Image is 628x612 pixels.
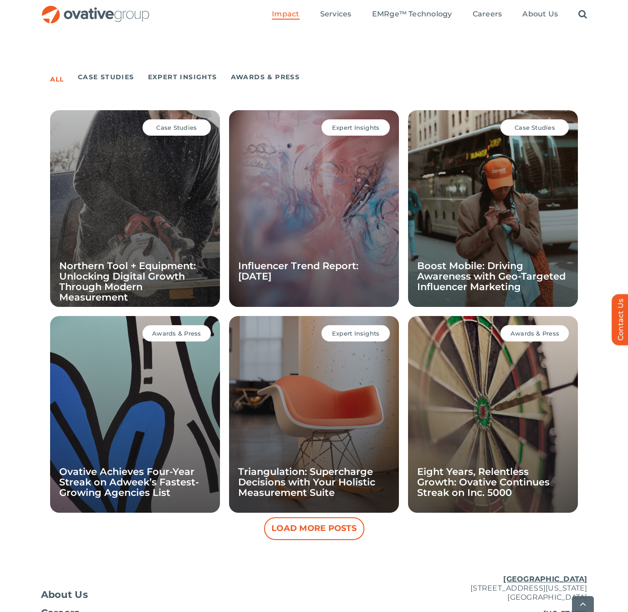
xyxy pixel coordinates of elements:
[41,5,150,13] a: OG_Full_horizontal_RGB
[231,71,300,83] a: Awards & Press
[41,590,88,599] span: About Us
[320,10,352,20] a: Services
[59,260,196,303] a: Northern Tool + Equipment: Unlocking Digital Growth Through Modern Measurement
[320,10,352,19] span: Services
[238,466,375,498] a: Triangulation: Supercharge Decisions with Your Holistic Measurement Suite
[372,10,452,20] a: EMRge™ Technology
[522,10,558,19] span: About Us
[238,260,358,282] a: Influencer Trend Report: [DATE]
[50,69,578,85] ul: Post Filters
[78,71,134,83] a: Case Studies
[41,590,223,599] a: About Us
[405,575,587,602] p: [STREET_ADDRESS][US_STATE] [GEOGRAPHIC_DATA]
[372,10,452,19] span: EMRge™ Technology
[272,10,299,19] span: Impact
[522,10,558,20] a: About Us
[50,73,64,86] a: All
[148,71,217,83] a: Expert Insights
[417,466,550,498] a: Eight Years, Relentless Growth: Ovative Continues Streak on Inc. 5000
[59,466,199,498] a: Ovative Achieves Four-Year Streak on Adweek’s Fastest-Growing Agencies List
[473,10,502,19] span: Careers
[264,517,364,540] button: Load More Posts
[417,260,566,292] a: Boost Mobile: Driving Awareness with Geo-Targeted Influencer Marketing
[473,10,502,20] a: Careers
[272,10,299,20] a: Impact
[578,10,587,20] a: Search
[503,575,587,583] u: [GEOGRAPHIC_DATA]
